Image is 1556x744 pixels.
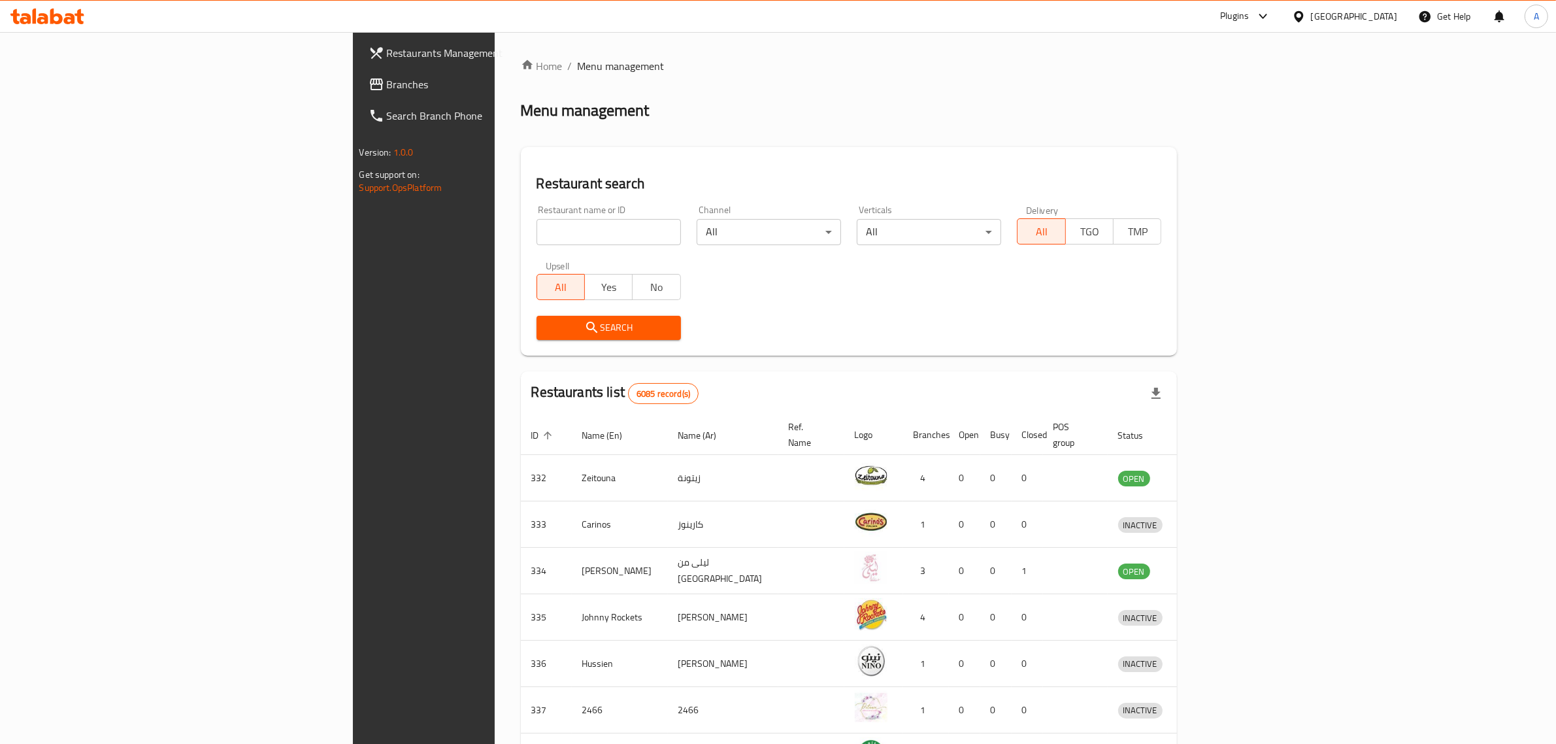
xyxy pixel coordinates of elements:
td: 4 [903,594,949,641]
td: Hussien [572,641,668,687]
button: Search [537,316,681,340]
nav: breadcrumb [521,58,1178,74]
td: 0 [949,594,980,641]
span: Menu management [578,58,665,74]
span: All [1023,222,1060,241]
td: 0 [980,501,1012,548]
span: Get support on: [359,166,420,183]
img: Zeitouna [855,459,887,492]
label: Upsell [546,261,570,270]
span: A [1534,9,1539,24]
td: 1 [903,641,949,687]
span: INACTIVE [1118,611,1163,626]
div: INACTIVE [1118,517,1163,533]
span: TGO [1071,222,1108,241]
span: INACTIVE [1118,703,1163,718]
td: 0 [1012,501,1043,548]
span: Name (En) [582,428,640,443]
h2: Restaurant search [537,174,1162,194]
td: 0 [980,548,1012,594]
a: Search Branch Phone [358,100,613,131]
img: Carinos [855,505,887,538]
span: OPEN [1118,564,1150,579]
span: Yes [590,278,627,297]
a: Support.OpsPlatform [359,179,442,196]
span: Ref. Name [789,419,829,450]
td: ليلى من [GEOGRAPHIC_DATA] [668,548,778,594]
h2: Menu management [521,100,650,121]
img: Hussien [855,645,887,677]
td: 4 [903,455,949,501]
img: Leila Min Lebnan [855,552,887,584]
img: Johnny Rockets [855,598,887,631]
div: Plugins [1220,8,1249,24]
input: Search for restaurant name or ID.. [537,219,681,245]
div: Export file [1140,378,1172,409]
span: Search Branch Phone [387,108,603,124]
span: Branches [387,76,603,92]
td: 0 [949,548,980,594]
span: Name (Ar) [678,428,734,443]
td: 3 [903,548,949,594]
div: All [857,219,1001,245]
div: Total records count [628,383,699,404]
th: Open [949,415,980,455]
span: INACTIVE [1118,656,1163,671]
td: 2466 [668,687,778,734]
div: [GEOGRAPHIC_DATA] [1311,9,1397,24]
td: 0 [980,594,1012,641]
span: POS group [1053,419,1092,450]
td: 1 [903,501,949,548]
td: 0 [1012,641,1043,687]
td: كارينوز [668,501,778,548]
td: زيتونة [668,455,778,501]
td: [PERSON_NAME] [668,594,778,641]
div: INACTIVE [1118,656,1163,672]
span: OPEN [1118,471,1150,486]
span: TMP [1119,222,1156,241]
td: Carinos [572,501,668,548]
img: 2466 [855,691,887,724]
td: 1 [1012,548,1043,594]
td: 0 [949,455,980,501]
td: 0 [1012,594,1043,641]
h2: Restaurants list [531,382,699,404]
td: 0 [1012,687,1043,734]
td: 0 [980,687,1012,734]
button: No [632,274,680,300]
td: [PERSON_NAME] [668,641,778,687]
td: [PERSON_NAME] [572,548,668,594]
th: Branches [903,415,949,455]
td: Johnny Rockets [572,594,668,641]
button: TGO [1065,218,1114,245]
button: All [537,274,585,300]
span: Restaurants Management [387,45,603,61]
button: Yes [584,274,633,300]
a: Branches [358,69,613,100]
a: Restaurants Management [358,37,613,69]
span: ID [531,428,556,443]
button: All [1017,218,1065,245]
td: 0 [949,641,980,687]
th: Logo [844,415,903,455]
th: Busy [980,415,1012,455]
span: All [542,278,580,297]
span: Search [547,320,670,336]
div: INACTIVE [1118,610,1163,626]
div: OPEN [1118,564,1150,579]
span: INACTIVE [1118,518,1163,533]
td: 0 [980,455,1012,501]
td: 0 [949,501,980,548]
span: Version: [359,144,391,161]
td: 0 [980,641,1012,687]
td: Zeitouna [572,455,668,501]
th: Closed [1012,415,1043,455]
div: All [697,219,841,245]
span: Status [1118,428,1161,443]
label: Delivery [1026,205,1059,214]
span: 1.0.0 [393,144,414,161]
td: 2466 [572,687,668,734]
td: 1 [903,687,949,734]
